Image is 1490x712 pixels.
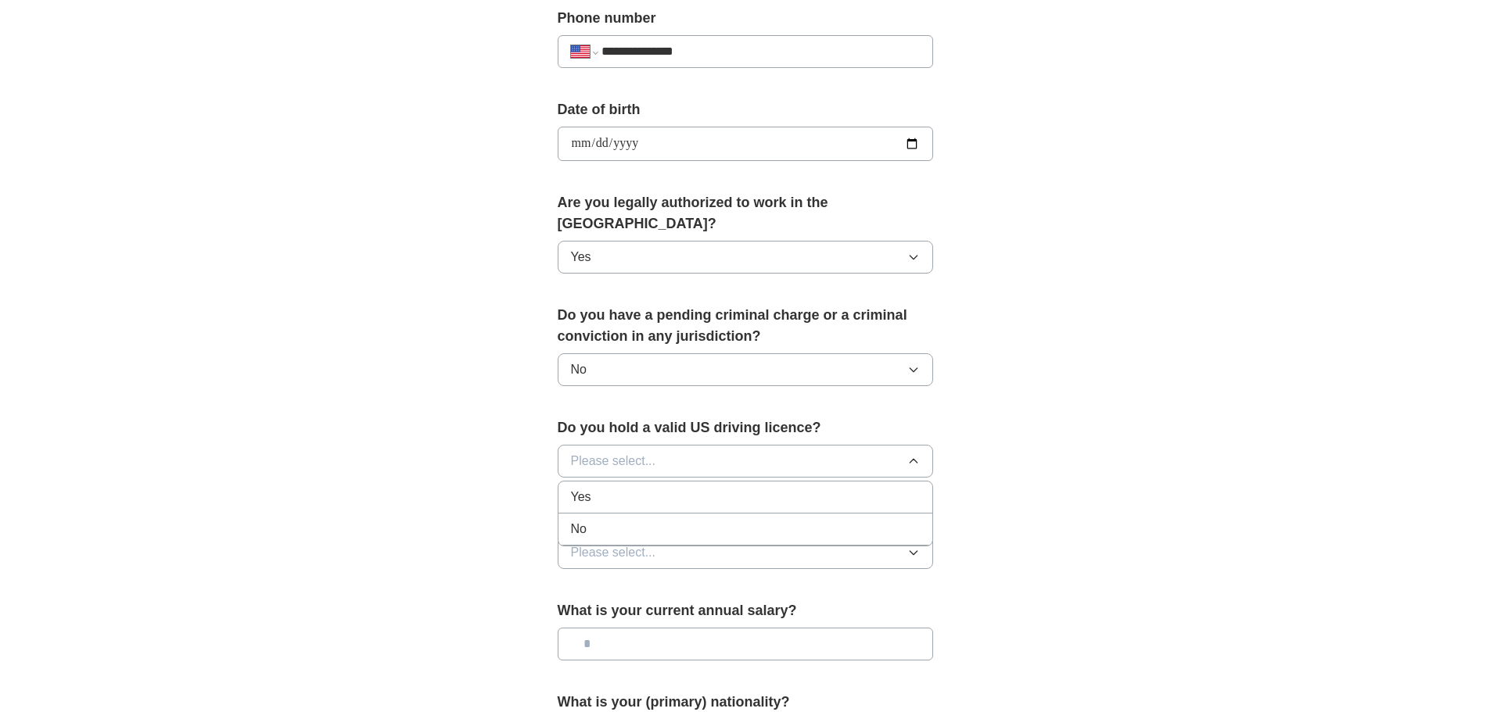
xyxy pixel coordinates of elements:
label: Date of birth [558,99,933,120]
label: What is your current annual salary? [558,600,933,621]
label: Do you have a pending criminal charge or a criminal conviction in any jurisdiction? [558,305,933,347]
span: No [571,360,587,379]
span: Yes [571,248,591,267]
span: Please select... [571,452,656,470]
label: Are you legally authorized to work in the [GEOGRAPHIC_DATA]? [558,192,933,234]
span: No [571,520,587,538]
button: Yes [558,241,933,274]
label: Do you hold a valid US driving licence? [558,417,933,438]
label: Phone number [558,8,933,29]
button: Please select... [558,445,933,478]
span: Please select... [571,543,656,562]
button: Please select... [558,536,933,569]
button: No [558,353,933,386]
span: Yes [571,488,591,506]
